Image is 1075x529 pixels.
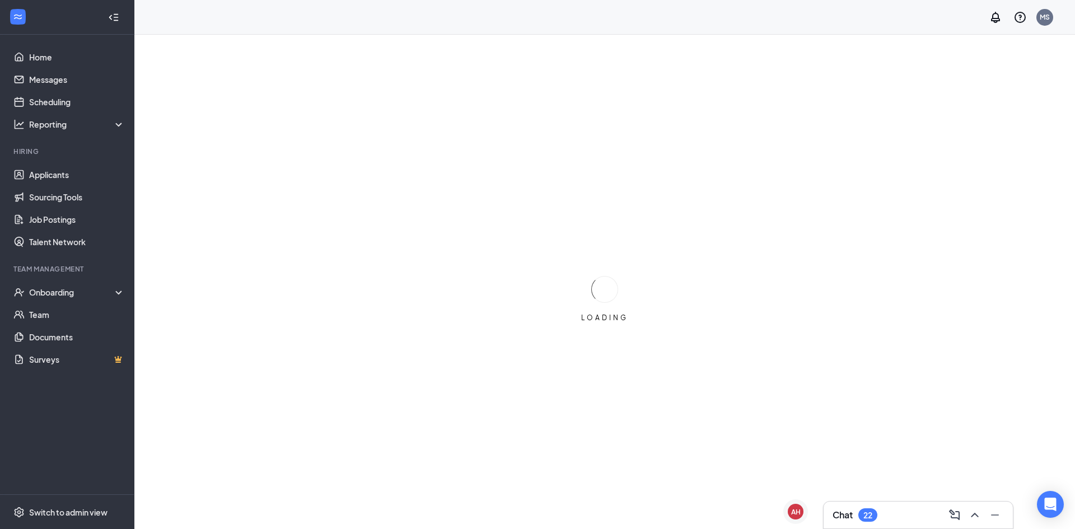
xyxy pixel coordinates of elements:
[29,231,125,253] a: Talent Network
[863,511,872,520] div: 22
[13,147,123,156] div: Hiring
[29,163,125,186] a: Applicants
[577,313,633,322] div: LOADING
[986,506,1004,524] button: Minimize
[29,186,125,208] a: Sourcing Tools
[13,507,25,518] svg: Settings
[29,119,125,130] div: Reporting
[29,507,107,518] div: Switch to admin view
[968,508,981,522] svg: ChevronUp
[1040,12,1050,22] div: MS
[29,326,125,348] a: Documents
[13,287,25,298] svg: UserCheck
[946,506,964,524] button: ComposeMessage
[29,348,125,371] a: SurveysCrown
[29,46,125,68] a: Home
[833,509,853,521] h3: Chat
[29,303,125,326] a: Team
[29,91,125,113] a: Scheduling
[988,508,1002,522] svg: Minimize
[29,68,125,91] a: Messages
[12,11,24,22] svg: WorkstreamLogo
[1037,491,1064,518] div: Open Intercom Messenger
[13,119,25,130] svg: Analysis
[29,208,125,231] a: Job Postings
[13,264,123,274] div: Team Management
[948,508,961,522] svg: ComposeMessage
[108,12,119,23] svg: Collapse
[791,507,801,517] div: AH
[1013,11,1027,24] svg: QuestionInfo
[966,506,984,524] button: ChevronUp
[989,11,1002,24] svg: Notifications
[29,287,115,298] div: Onboarding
